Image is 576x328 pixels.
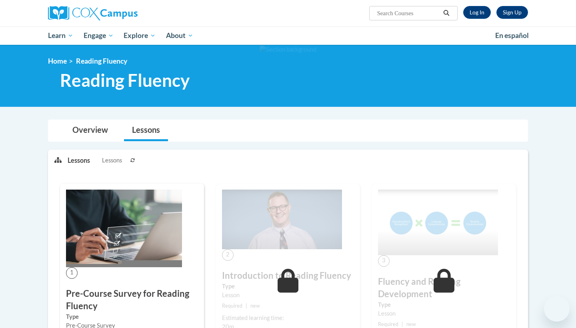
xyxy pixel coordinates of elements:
[66,190,182,267] img: Course Image
[496,6,528,19] a: Register
[222,314,354,322] div: Estimated learning time:
[490,27,534,44] a: En español
[48,6,138,20] img: Cox Campus
[161,26,198,45] a: About
[102,156,122,165] span: Lessons
[463,6,491,19] a: Log In
[222,291,354,300] div: Lesson
[222,249,234,261] span: 2
[440,8,452,18] button: Search
[76,57,127,65] span: Reading Fluency
[495,31,529,40] span: En español
[378,190,498,255] img: Course Image
[378,321,398,327] span: Required
[84,31,114,40] span: Engage
[66,288,198,312] h3: Pre-Course Survey for Reading Fluency
[376,8,440,18] input: Search Courses
[222,190,342,249] img: Course Image
[66,312,198,321] label: Type
[118,26,161,45] a: Explore
[246,303,247,309] span: |
[68,156,90,165] p: Lessons
[222,303,242,309] span: Required
[222,282,354,291] label: Type
[378,255,390,267] span: 3
[402,321,403,327] span: |
[66,267,78,279] span: 1
[378,309,510,318] div: Lesson
[406,321,416,327] span: new
[48,57,67,65] a: Home
[250,303,260,309] span: new
[43,26,78,45] a: Learn
[64,120,116,141] a: Overview
[378,300,510,309] label: Type
[378,276,510,300] h3: Fluency and Reading Development
[36,26,540,45] div: Main menu
[124,120,168,141] a: Lessons
[222,270,354,282] h3: Introduction to Reading Fluency
[124,31,156,40] span: Explore
[48,31,73,40] span: Learn
[48,6,200,20] a: Cox Campus
[166,31,193,40] span: About
[544,296,570,322] iframe: Button to launch messaging window
[260,45,316,54] img: Section background
[60,70,190,91] span: Reading Fluency
[78,26,119,45] a: Engage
